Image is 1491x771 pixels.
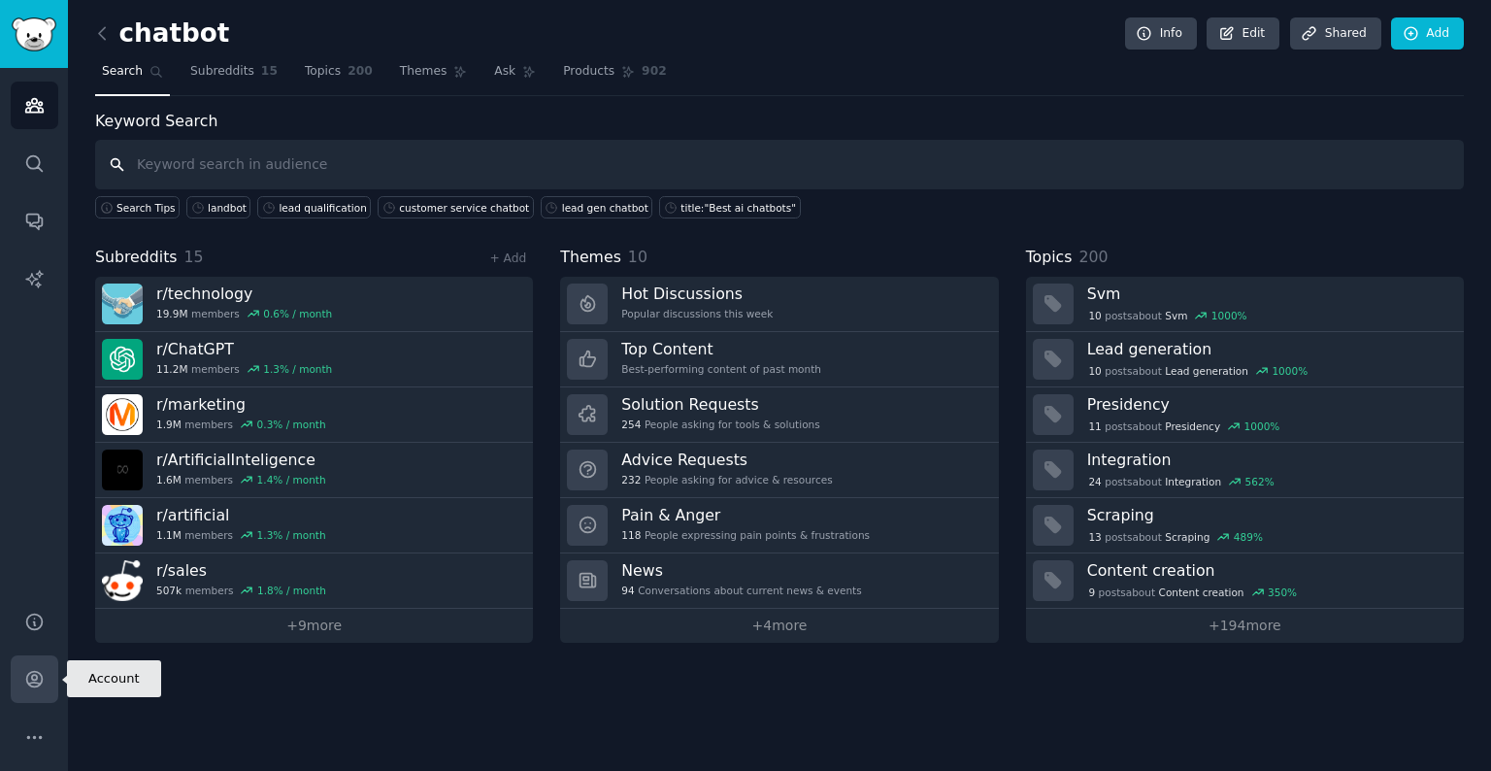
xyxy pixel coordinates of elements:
a: customer service chatbot [378,196,533,218]
h3: Scraping [1087,505,1450,525]
h3: News [621,560,861,581]
a: Topics200 [298,56,380,96]
h2: chatbot [95,18,229,50]
div: 1000 % [1211,309,1247,322]
div: post s about [1087,528,1265,546]
span: 94 [621,584,634,597]
span: Content creation [1159,586,1244,599]
div: 1.8 % / month [257,584,326,597]
span: 10 [1088,364,1101,378]
span: Scraping [1165,530,1209,544]
div: post s about [1087,362,1309,380]
div: landbot [208,201,247,215]
div: post s about [1087,584,1299,601]
a: Svm10postsaboutSvm1000% [1026,277,1464,332]
div: 1000 % [1272,364,1308,378]
a: r/ArtificialInteligence1.6Mmembers1.4% / month [95,443,533,498]
div: 1000 % [1244,419,1280,433]
span: 254 [621,418,641,431]
span: Subreddits [190,63,254,81]
span: 118 [621,528,641,542]
h3: r/ sales [156,560,326,581]
a: Solution Requests254People asking for tools & solutions [560,387,998,443]
span: 10 [1088,309,1101,322]
div: members [156,307,332,320]
a: +9more [95,609,533,643]
div: members [156,418,326,431]
a: Scraping13postsaboutScraping489% [1026,498,1464,553]
a: landbot [186,196,250,218]
h3: Svm [1087,284,1450,304]
a: Subreddits15 [183,56,284,96]
span: 13 [1088,530,1101,544]
a: r/technology19.9Mmembers0.6% / month [95,277,533,332]
a: Content creation9postsaboutContent creation350% [1026,553,1464,609]
span: 10 [628,248,647,266]
h3: r/ technology [156,284,332,304]
img: ArtificialInteligence [102,450,143,490]
span: 9 [1088,586,1095,599]
img: GummySearch logo [12,17,56,51]
label: Keyword Search [95,112,217,130]
a: + Add [489,251,526,265]
input: Keyword search in audience [95,140,1464,189]
div: 0.3 % / month [257,418,326,431]
a: +194more [1026,609,1464,643]
a: Integration24postsaboutIntegration562% [1026,443,1464,498]
span: Subreddits [95,246,178,270]
a: lead qualification [257,196,371,218]
a: Advice Requests232People asking for advice & resources [560,443,998,498]
a: Pain & Anger118People expressing pain points & frustrations [560,498,998,553]
div: members [156,584,326,597]
a: Add [1391,17,1464,50]
img: sales [102,560,143,601]
a: r/sales507kmembers1.8% / month [95,553,533,609]
a: +4more [560,609,998,643]
img: technology [102,284,143,324]
span: 15 [184,248,204,266]
div: members [156,473,326,486]
div: lead qualification [279,201,366,215]
span: Topics [1026,246,1073,270]
a: Themes [393,56,475,96]
img: artificial [102,505,143,546]
h3: Solution Requests [621,394,819,415]
h3: r/ ChatGPT [156,339,332,359]
div: 1.3 % / month [257,528,326,542]
h3: Content creation [1087,560,1450,581]
a: r/ChatGPT11.2Mmembers1.3% / month [95,332,533,387]
span: 232 [621,473,641,486]
div: 0.6 % / month [263,307,332,320]
span: 200 [348,63,373,81]
span: Themes [560,246,621,270]
div: People asking for tools & solutions [621,418,819,431]
div: 489 % [1234,530,1263,544]
h3: Lead generation [1087,339,1450,359]
span: 902 [642,63,667,81]
h3: r/ marketing [156,394,326,415]
div: members [156,362,332,376]
div: title:"Best ai chatbots" [680,201,796,215]
a: Info [1125,17,1197,50]
div: 1.4 % / month [257,473,326,486]
h3: Pain & Anger [621,505,870,525]
div: post s about [1087,473,1276,490]
a: Edit [1207,17,1279,50]
div: customer service chatbot [399,201,529,215]
span: 11.2M [156,362,187,376]
span: 507k [156,584,182,597]
a: r/marketing1.9Mmembers0.3% / month [95,387,533,443]
div: post s about [1087,418,1281,435]
div: 1.3 % / month [263,362,332,376]
h3: Presidency [1087,394,1450,415]
a: Lead generation10postsaboutLead generation1000% [1026,332,1464,387]
a: Shared [1290,17,1381,50]
a: Presidency11postsaboutPresidency1000% [1026,387,1464,443]
div: 350 % [1268,586,1297,599]
span: 1.6M [156,473,182,486]
span: Lead generation [1165,364,1248,378]
h3: Top Content [621,339,821,359]
span: Integration [1165,475,1221,488]
span: 11 [1088,419,1101,433]
span: Themes [400,63,447,81]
